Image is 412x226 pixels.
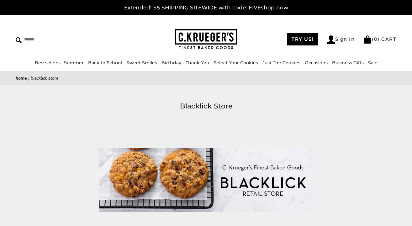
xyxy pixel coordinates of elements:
span: shop now [261,4,288,11]
a: TRY US! [287,33,318,45]
span: | [28,75,29,81]
nav: breadcrumbs [16,75,396,82]
a: Summer [64,60,84,66]
a: Birthday [161,60,181,66]
input: Search [16,34,103,44]
a: Thank You [186,60,209,66]
span: 0 [374,36,378,42]
span: Blacklick Store [31,75,58,81]
a: Select Your Cookies [214,60,258,66]
img: Search [16,37,22,43]
a: Bestsellers [35,60,60,66]
a: Extended! $5 SHIPPING SITEWIDE with code: FIVEshop now [124,4,288,11]
a: Sale [368,60,378,66]
a: Home [16,75,27,81]
a: (0) CART [363,36,396,42]
a: Sweet Smiles [126,60,157,66]
img: Account [327,35,335,44]
a: Back to School [88,60,122,66]
img: Bag [363,35,372,44]
a: Occasions [305,60,328,66]
img: C.KRUEGER'S [175,29,237,50]
a: Just The Cookies [262,60,300,66]
a: Business Gifts [332,60,364,66]
h1: Blacklick Store [25,101,387,112]
a: Sign In [327,35,355,44]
